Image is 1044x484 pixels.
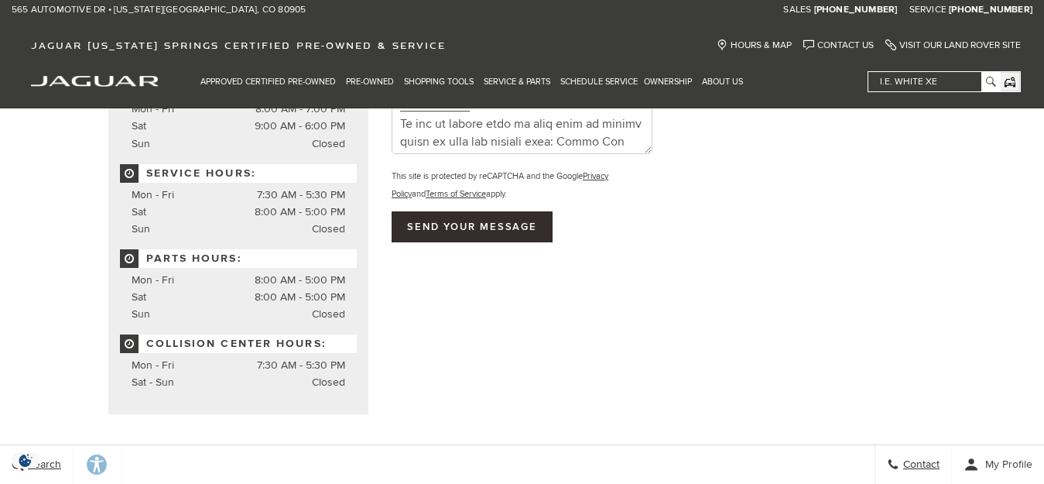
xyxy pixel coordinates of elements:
[899,458,940,472] span: Contact
[132,137,150,150] span: Sun
[12,4,306,16] a: 565 Automotive Dr • [US_STATE][GEOGRAPHIC_DATA], CO 80905
[255,272,345,289] span: 8:00 AM - 5:00 PM
[197,68,750,95] nav: Main Navigation
[255,101,345,118] span: 8:00 AM - 7:00 PM
[557,68,641,95] a: Schedule Service
[255,204,345,221] span: 8:00 AM - 5:00 PM
[120,164,358,183] span: Service Hours:
[312,306,345,323] span: Closed
[312,374,345,391] span: Closed
[481,68,557,95] a: Service & Parts
[641,68,699,95] a: Ownership
[699,68,750,95] a: About Us
[814,4,898,16] a: [PHONE_NUMBER]
[132,188,174,201] span: Mon - Fri
[868,72,999,91] input: i.e. White XE
[132,102,174,115] span: Mon - Fri
[255,118,345,135] span: 9:00 AM - 6:00 PM
[132,359,174,372] span: Mon - Fri
[312,221,345,238] span: Closed
[392,171,608,199] small: This site is protected by reCAPTCHA and the Google and apply.
[257,187,345,204] span: 7:30 AM - 5:30 PM
[8,452,43,469] section: Click to Open Cookie Consent Modal
[803,39,874,51] a: Contact Us
[952,445,1044,484] button: Open user profile menu
[23,39,454,51] a: Jaguar [US_STATE] Springs Certified Pre-Owned & Service
[426,189,486,199] a: Terms of Service
[120,335,358,353] span: Collision Center Hours:
[132,205,146,218] span: Sat
[783,4,811,15] span: Sales
[132,376,174,389] span: Sat - Sun
[132,307,150,321] span: Sun
[392,211,553,242] input: Send your message
[31,39,446,51] span: Jaguar [US_STATE] Springs Certified Pre-Owned & Service
[885,39,1021,51] a: Visit Our Land Rover Site
[257,357,345,374] span: 7:30 AM - 5:30 PM
[8,452,43,469] img: Opt-Out Icon
[717,39,792,51] a: Hours & Map
[132,119,146,132] span: Sat
[312,136,345,153] span: Closed
[132,290,146,304] span: Sat
[343,68,401,95] a: Pre-Owned
[197,68,343,95] a: Approved Certified Pre-Owned
[31,76,159,87] img: Jaguar
[401,68,481,95] a: Shopping Tools
[31,74,159,87] a: jaguar
[949,4,1032,16] a: [PHONE_NUMBER]
[979,458,1032,472] span: My Profile
[120,249,358,268] span: Parts Hours:
[909,4,946,15] span: Service
[132,273,174,287] span: Mon - Fri
[132,222,150,235] span: Sun
[255,289,345,306] span: 8:00 AM - 5:00 PM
